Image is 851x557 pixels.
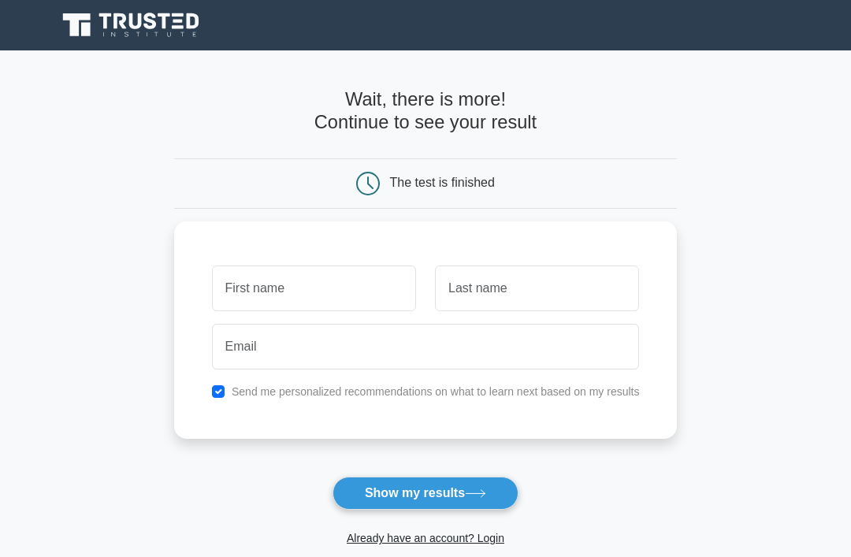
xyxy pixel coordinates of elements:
input: Last name [435,266,639,311]
label: Send me personalized recommendations on what to learn next based on my results [232,385,640,398]
input: First name [212,266,416,311]
div: The test is finished [390,176,495,189]
button: Show my results [333,477,518,510]
h4: Wait, there is more! Continue to see your result [174,88,678,133]
a: Already have an account? Login [347,532,504,544]
input: Email [212,324,640,369]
